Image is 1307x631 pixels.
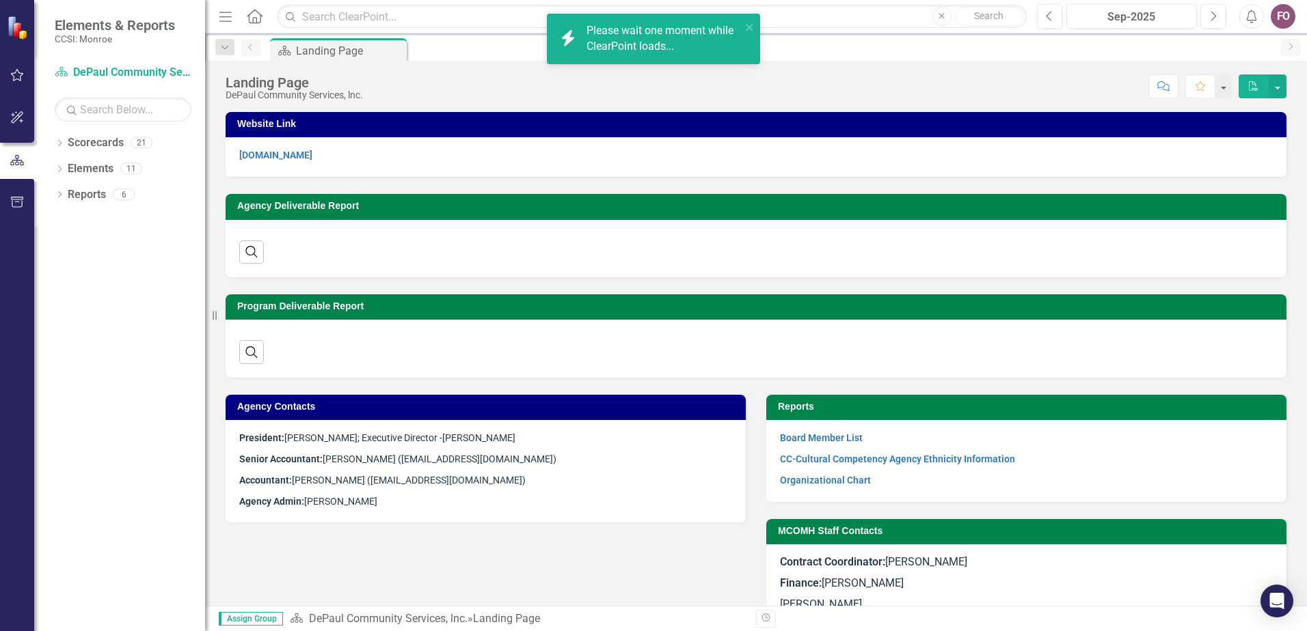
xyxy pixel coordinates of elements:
div: Landing Page [226,75,363,90]
div: Open Intercom Messenger [1261,585,1293,617]
h3: MCOMH Staff Contacts [778,526,1280,536]
input: Search ClearPoint... [277,5,1027,29]
strong: President: [239,432,284,443]
a: [DOMAIN_NAME] [239,150,312,160]
div: Sep-2025 [1071,9,1192,25]
div: 21 [131,137,152,149]
strong: Contract Coordinator: [780,555,885,568]
span: [PERSON_NAME]; Executive Director -[PERSON_NAME] [239,432,515,443]
a: DePaul Community Services, lnc. [309,612,468,625]
a: DePaul Community Services, lnc. [55,65,191,81]
span: Assign Group [219,612,283,626]
h3: Program Deliverable Report [237,301,1280,311]
strong: Finance: [780,576,822,589]
a: Board Member List [780,432,863,443]
div: 6 [113,188,135,200]
button: close [745,19,755,35]
p: [PERSON_NAME] [780,594,1273,615]
div: Landing Page [473,612,540,625]
small: CCSI: Monroe [55,33,175,44]
span: [PERSON_NAME] [239,496,377,507]
h3: Agency Deliverable Report [237,201,1280,211]
span: Search [974,10,1003,21]
a: Organizational Chart [780,475,871,486]
a: Reports [68,187,106,203]
a: CC-Cultural Competency Agency Ethnicity Information [780,453,1015,464]
span: [PERSON_NAME] ([EMAIL_ADDRESS][DOMAIN_NAME]) [239,475,526,486]
button: Search [955,7,1023,26]
button: Sep-2025 [1066,4,1197,29]
a: Scorecards [68,135,124,151]
div: DePaul Community Services, lnc. [226,90,363,100]
h3: Agency Contacts [237,402,739,412]
p: [PERSON_NAME] [780,573,1273,594]
a: Elements [68,161,113,177]
button: FO [1271,4,1295,29]
div: 11 [120,163,142,175]
div: Please wait one moment while ClearPoint loads... [587,23,741,55]
h3: Reports [778,402,1280,412]
h3: Website Link [237,119,1280,129]
strong: Accountant: [239,475,292,486]
strong: Senior Accountant: [239,453,323,464]
strong: Agency Admin: [239,496,304,507]
span: [PERSON_NAME] [780,555,967,568]
span: [PERSON_NAME] ([EMAIL_ADDRESS][DOMAIN_NAME]) [239,453,556,464]
img: ClearPoint Strategy [6,14,31,40]
input: Search Below... [55,98,191,122]
div: Landing Page [296,42,403,59]
span: Elements & Reports [55,17,175,33]
div: » [290,611,746,627]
